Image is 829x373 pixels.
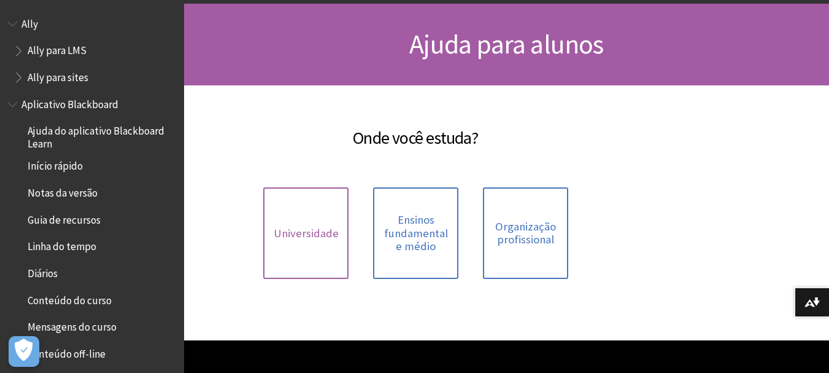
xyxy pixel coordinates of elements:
a: Universidade [263,187,349,279]
span: Ensinos fundamental e médio [380,213,451,253]
span: Aplicativo Blackboard [21,94,118,111]
span: Organização profissional [490,220,561,246]
span: Linha do tempo [28,237,96,253]
span: Universidade [274,227,339,240]
span: Ajuda do aplicativo Blackboard Learn [28,121,175,150]
span: Ajuda para alunos [409,27,603,61]
nav: Book outline for Anthology Ally Help [7,14,177,88]
span: Conteúdo do curso [28,290,112,307]
span: Conteúdo off-line [28,344,106,360]
span: Notas da versão [28,183,98,199]
span: Diários [28,263,58,280]
button: Abrir preferências [9,336,39,367]
span: Ally [21,14,38,30]
span: Ally para sites [28,67,88,84]
span: Início rápido [28,156,83,173]
a: Ensinos fundamental e médio [373,187,458,279]
a: Organização profissional [483,187,568,279]
span: Guia de recursos [28,210,101,226]
h2: Onde você estuda? [196,110,635,151]
span: Ally para LMS [28,41,87,57]
span: Mensagens do curso [28,317,117,334]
